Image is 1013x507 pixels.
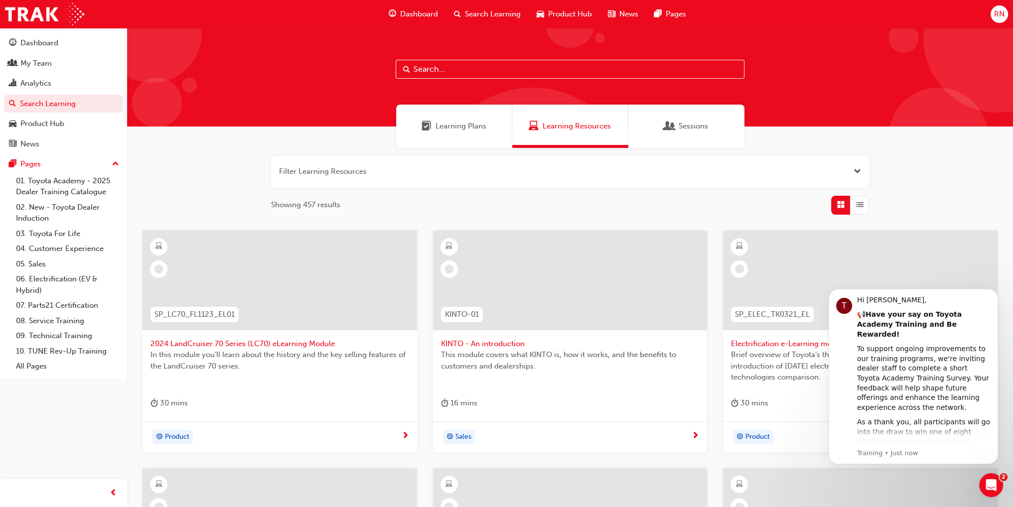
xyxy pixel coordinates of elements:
[400,8,438,20] span: Dashboard
[4,135,123,153] a: News
[4,95,123,113] a: Search Learning
[446,4,529,24] a: search-iconSearch Learning
[20,37,58,49] div: Dashboard
[529,121,539,132] span: Learning Resources
[143,231,417,453] a: SP_LC70_FL1123_EL012024 LandCruiser 70 Series (LC70) eLearning ModuleIn this module you'll learn ...
[512,105,628,148] a: Learning ResourcesLearning Resources
[454,8,461,20] span: search-icon
[445,309,479,320] span: KINTO-01
[455,431,471,443] span: Sales
[110,487,117,500] span: prev-icon
[736,240,743,253] span: learningResourceType_ELEARNING-icon
[4,155,123,173] button: Pages
[150,397,188,409] div: 30 mins
[665,121,675,132] span: Sessions
[165,431,189,443] span: Product
[12,359,123,374] a: All Pages
[155,478,162,491] span: learningResourceType_ELEARNING-icon
[271,199,340,211] span: Showing 457 results
[9,160,16,169] span: pages-icon
[20,118,64,129] div: Product Hub
[20,138,39,150] div: News
[646,4,694,24] a: pages-iconPages
[465,8,521,20] span: Search Learning
[444,264,453,273] span: learningRecordVerb_NONE-icon
[381,4,446,24] a: guage-iconDashboard
[20,58,52,69] div: My Team
[5,3,84,25] img: Trak
[112,158,119,171] span: up-icon
[9,140,16,149] span: news-icon
[422,121,432,132] span: Learning Plans
[12,173,123,200] a: 01. Toyota Academy - 2025 Dealer Training Catalogue
[735,309,810,320] span: SP_ELEC_TK0321_EL
[12,241,123,256] a: 04. Customer Experience
[736,431,743,444] span: target-icon
[854,166,861,177] button: Open the filter
[979,473,1003,497] iframe: Intercom live chat
[9,79,16,88] span: chart-icon
[608,8,615,20] span: news-icon
[155,240,162,253] span: learningResourceType_ELEARNING-icon
[666,8,686,20] span: Pages
[441,397,448,409] span: duration-icon
[445,240,452,253] span: learningResourceType_ELEARNING-icon
[654,8,662,20] span: pages-icon
[4,32,123,155] button: DashboardMy TeamAnalyticsSearch LearningProduct HubNews
[9,100,16,109] span: search-icon
[745,431,770,443] span: Product
[396,60,744,79] input: Search...
[9,59,16,68] span: people-icon
[837,199,845,211] span: Grid
[12,226,123,242] a: 03. Toyota For Life
[12,344,123,359] a: 10. TUNE Rev-Up Training
[548,8,592,20] span: Product Hub
[628,105,744,148] a: SessionsSessions
[12,313,123,329] a: 08. Service Training
[4,115,123,133] a: Product Hub
[731,397,738,409] span: duration-icon
[433,231,708,453] a: KINTO-01KINTO - An introductionThis module covers what KINTO is, how it works, and the benefits t...
[154,264,163,273] span: learningRecordVerb_NONE-icon
[150,349,409,372] span: In this module you'll learn about the history and the key selling features of the LandCruiser 70 ...
[12,200,123,226] a: 02. New - Toyota Dealer Induction
[731,349,990,383] span: Brief overview of Toyota’s thinking way and approach on electrification, introduction of [DATE] e...
[12,298,123,313] a: 07. Parts21 Certification
[150,397,158,409] span: duration-icon
[856,199,864,211] span: List
[1000,473,1008,481] span: 2
[991,5,1008,23] button: RN
[445,478,452,491] span: learningResourceType_ELEARNING-icon
[537,8,544,20] span: car-icon
[12,271,123,298] a: 06. Electrification (EV & Hybrid)
[154,309,235,320] span: SP_LC70_FL1123_EL01
[736,478,743,491] span: learningResourceType_ELEARNING-icon
[529,4,600,24] a: car-iconProduct Hub
[402,432,409,441] span: next-icon
[735,264,744,273] span: learningRecordVerb_NONE-icon
[12,256,123,272] a: 05. Sales
[4,54,123,73] a: My Team
[9,120,16,128] span: car-icon
[156,431,163,444] span: target-icon
[600,4,646,24] a: news-iconNews
[4,34,123,52] a: Dashboard
[994,8,1005,20] span: RN
[731,338,990,350] span: Electrification e-Learning module
[441,338,700,350] span: KINTO - An introduction
[446,431,453,444] span: target-icon
[389,8,396,20] span: guage-icon
[619,8,638,20] span: News
[9,39,16,48] span: guage-icon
